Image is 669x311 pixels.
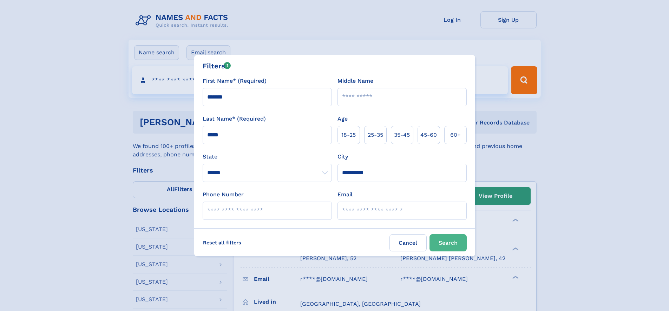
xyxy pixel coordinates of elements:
[203,153,332,161] label: State
[420,131,437,139] span: 45‑60
[337,115,348,123] label: Age
[203,190,244,199] label: Phone Number
[337,153,348,161] label: City
[203,115,266,123] label: Last Name* (Required)
[450,131,461,139] span: 60+
[203,61,231,71] div: Filters
[389,234,427,251] label: Cancel
[394,131,410,139] span: 35‑45
[337,77,373,85] label: Middle Name
[198,234,246,251] label: Reset all filters
[341,131,356,139] span: 18‑25
[337,190,353,199] label: Email
[203,77,267,85] label: First Name* (Required)
[429,234,467,251] button: Search
[368,131,383,139] span: 25‑35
